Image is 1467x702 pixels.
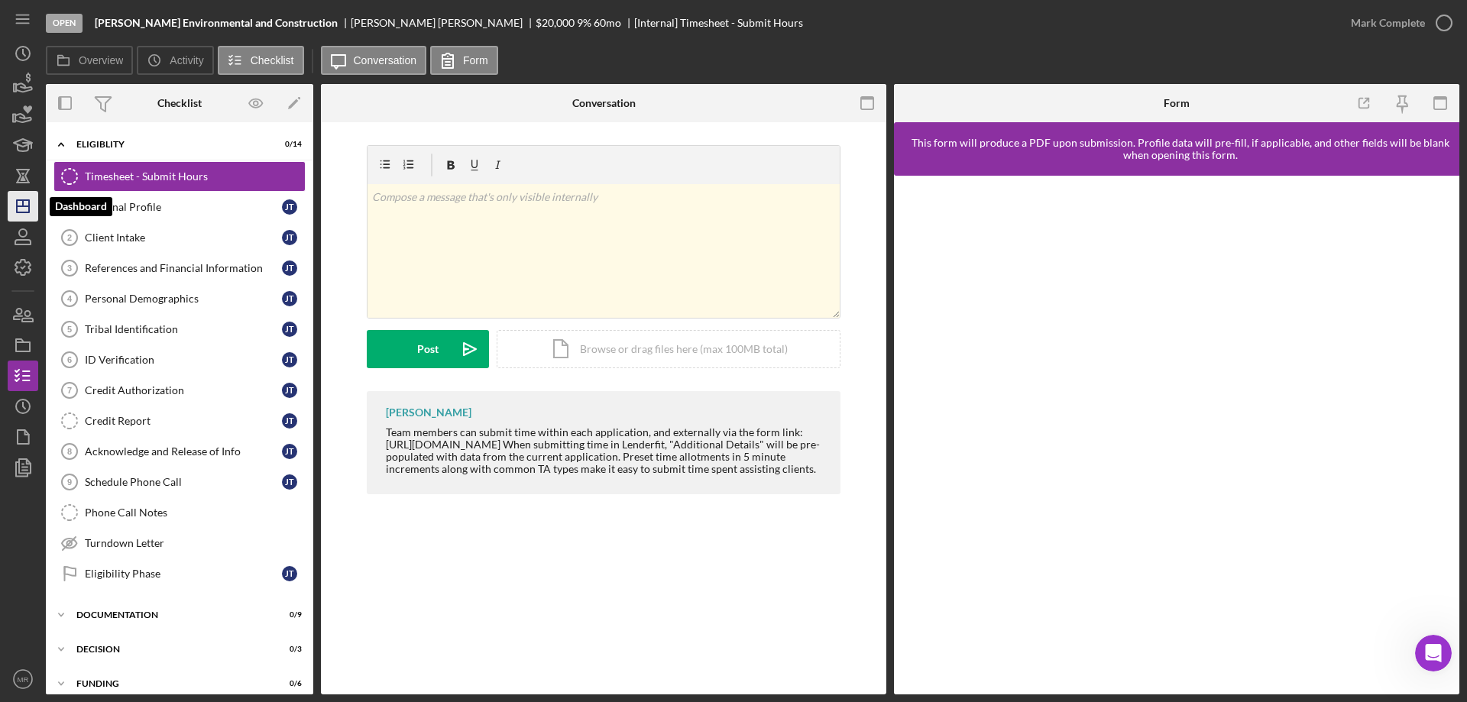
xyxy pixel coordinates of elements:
div: 60 mo [594,17,621,29]
div: Personal Demographics [85,293,282,305]
div: J T [282,474,297,490]
div: References and Financial Information [85,262,282,274]
button: MR [8,664,38,694]
div: Funding [76,679,264,688]
div: Conversation [572,97,636,109]
a: 5Tribal IdentificationJT [53,314,306,345]
div: Checklist [157,97,202,109]
div: Team members can submit time within each application, and externally via the form link: [URL][DOM... [386,426,825,475]
tspan: 5 [67,325,72,334]
div: Schedule Phone Call [85,476,282,488]
b: [PERSON_NAME] Environmental and Construction [95,17,338,29]
button: Activity [137,46,213,75]
div: 0 / 9 [274,610,302,620]
div: 0 / 6 [274,679,302,688]
a: Phone Call Notes [53,497,306,528]
div: J T [282,291,297,306]
div: J T [282,322,297,337]
a: Timesheet - Submit Hours [53,161,306,192]
button: Mark Complete [1336,8,1459,38]
tspan: 2 [67,233,72,242]
div: J T [282,352,297,367]
div: 0 / 14 [274,140,302,149]
div: Credit Report [85,415,282,427]
tspan: 1 [67,202,72,212]
a: Credit ReportJT [53,406,306,436]
button: Conversation [321,46,427,75]
label: Overview [79,54,123,66]
div: J T [282,383,297,398]
div: J T [282,260,297,276]
div: Tribal Identification [85,323,282,335]
tspan: 7 [67,386,72,395]
iframe: Intercom live chat [1415,635,1452,671]
a: Turndown Letter [53,528,306,558]
div: Client Intake [85,231,282,244]
div: Form [1164,97,1190,109]
div: Personal Profile [85,201,282,213]
a: 2Client IntakeJT [53,222,306,253]
div: J T [282,413,297,429]
div: Phone Call Notes [85,506,305,519]
div: Timesheet - Submit Hours [85,170,305,183]
div: ID Verification [85,354,282,366]
div: J T [282,444,297,459]
div: J T [282,566,297,581]
div: [PERSON_NAME] [PERSON_NAME] [351,17,536,29]
div: Acknowledge and Release of Info [85,445,282,458]
div: J T [282,230,297,245]
a: 6ID VerificationJT [53,345,306,375]
div: Post [417,330,439,368]
div: Decision [76,645,264,654]
text: MR [18,675,29,684]
label: Checklist [251,54,294,66]
a: 1Personal ProfileJT [53,192,306,222]
div: [Internal] Timesheet - Submit Hours [634,17,803,29]
tspan: 3 [67,264,72,273]
label: Form [463,54,488,66]
label: Activity [170,54,203,66]
tspan: 9 [67,477,72,487]
div: Eligiblity [76,140,264,149]
button: Overview [46,46,133,75]
button: Form [430,46,498,75]
a: 9Schedule Phone CallJT [53,467,306,497]
div: 0 / 3 [274,645,302,654]
a: 4Personal DemographicsJT [53,283,306,314]
iframe: Lenderfit form [909,191,1446,679]
button: Post [367,330,489,368]
a: 8Acknowledge and Release of InfoJT [53,436,306,467]
div: Turndown Letter [85,537,305,549]
div: This form will produce a PDF upon submission. Profile data will pre-fill, if applicable, and othe... [902,137,1459,161]
a: 3References and Financial InformationJT [53,253,306,283]
a: Eligibility PhaseJT [53,558,306,589]
div: Open [46,14,83,33]
tspan: 6 [67,355,72,364]
tspan: 8 [67,447,72,456]
div: [PERSON_NAME] [386,406,471,419]
div: Mark Complete [1351,8,1425,38]
div: Credit Authorization [85,384,282,396]
label: Conversation [354,54,417,66]
button: Checklist [218,46,304,75]
div: Documentation [76,610,264,620]
div: 9 % [577,17,591,29]
div: Eligibility Phase [85,568,282,580]
a: 7Credit AuthorizationJT [53,375,306,406]
div: J T [282,199,297,215]
tspan: 4 [67,294,73,303]
span: $20,000 [536,16,575,29]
